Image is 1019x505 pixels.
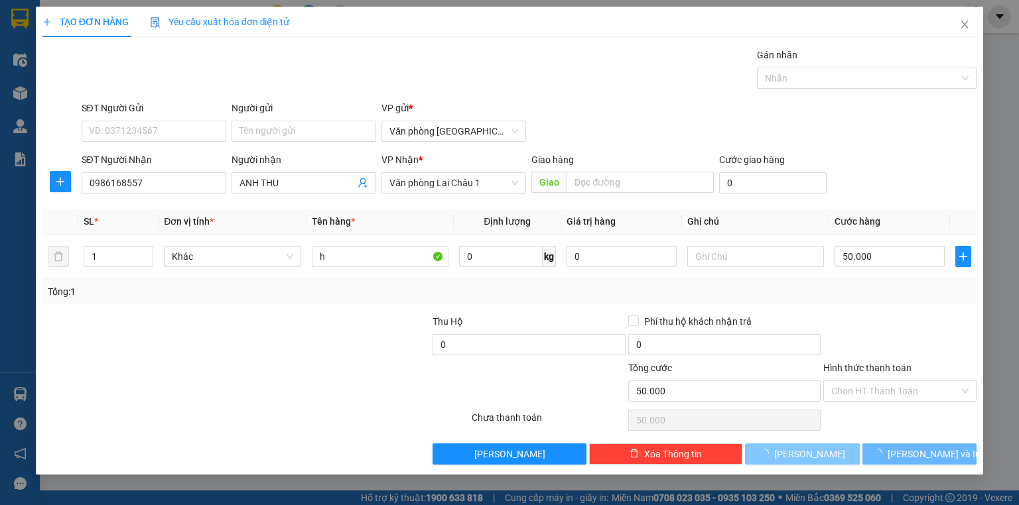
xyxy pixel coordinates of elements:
label: Hình thức thanh toán [823,363,912,373]
span: Giao [531,172,567,193]
input: VD: Bàn, Ghế [312,246,448,267]
button: plus [955,246,971,267]
span: Tổng cước [628,363,672,373]
span: kg [543,246,556,267]
span: SL [84,216,94,227]
span: Định lượng [484,216,531,227]
label: Cước giao hàng [719,154,785,165]
span: Thu Hộ [433,316,463,327]
span: Cước hàng [835,216,880,227]
span: Giá trị hàng [567,216,616,227]
span: Đơn vị tính [164,216,214,227]
span: Giao hàng [531,154,574,165]
span: [PERSON_NAME] [774,447,845,461]
span: TẠO ĐƠN HÀNG [42,17,129,27]
div: SĐT Người Gửi [82,101,226,115]
div: Tổng: 1 [48,284,394,299]
span: delete [630,449,639,459]
button: Close [946,7,983,44]
span: VP Nhận [381,154,419,165]
span: user-add [358,178,368,188]
button: [PERSON_NAME] [433,443,586,465]
div: SĐT Người Nhận [82,152,226,167]
button: plus [50,171,71,192]
span: Tên hàng [312,216,355,227]
input: 0 [567,246,677,267]
span: Văn phòng Lai Châu 1 [389,173,518,193]
div: Chưa thanh toán [470,410,626,433]
span: Xóa Thông tin [644,447,702,461]
span: [PERSON_NAME] [474,447,545,461]
button: [PERSON_NAME] và In [862,443,977,465]
span: plus [956,251,971,262]
div: Người nhận [232,152,376,167]
input: Ghi Chú [687,246,824,267]
span: Phí thu hộ khách nhận trả [639,314,757,329]
label: Gán nhãn [757,50,797,60]
div: Người gửi [232,101,376,115]
span: loading [873,449,888,458]
span: loading [760,449,774,458]
span: plus [42,17,52,27]
input: Dọc đường [567,172,714,193]
button: [PERSON_NAME] [745,443,860,465]
span: [PERSON_NAME] và In [888,447,981,461]
th: Ghi chú [682,209,829,235]
span: close [959,19,970,30]
button: deleteXóa Thông tin [589,443,742,465]
span: Khác [172,247,293,266]
img: icon [150,17,161,28]
span: Yêu cầu xuất hóa đơn điện tử [150,17,290,27]
span: Văn phòng Hà Nội [389,121,518,141]
span: plus [50,176,70,187]
div: VP gửi [381,101,526,115]
button: delete [48,246,69,267]
input: Cước giao hàng [719,172,827,194]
